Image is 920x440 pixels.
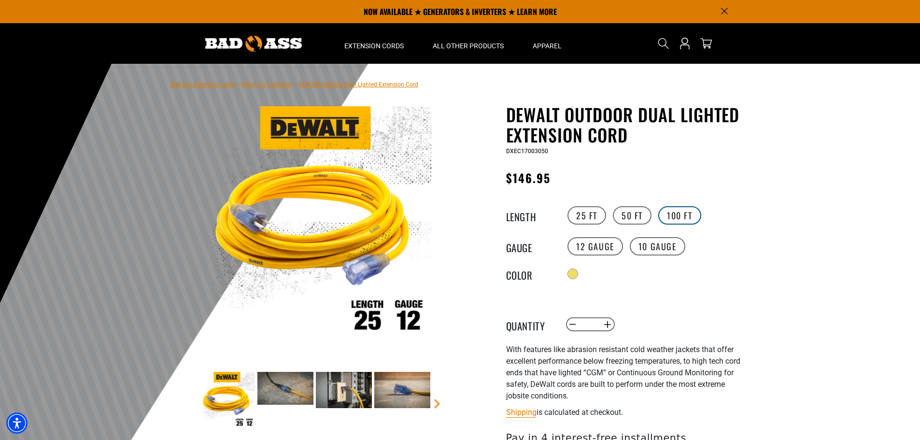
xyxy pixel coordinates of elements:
span: Apparel [533,42,562,50]
span: With features like abrasion resistant cold weather jackets that offer excellent performance below... [506,345,740,400]
label: 12 Gauge [567,237,623,255]
nav: breadcrumbs [170,78,418,90]
legend: Length [506,209,554,222]
label: 10 Gauge [630,237,685,255]
label: Quantity [506,318,554,331]
img: Bad Ass Extension Cords [205,36,302,52]
label: 25 FT [567,206,606,225]
span: $146.95 [506,169,551,186]
div: is calculated at checkout. [506,406,743,419]
legend: Gauge [506,240,554,253]
summary: Search [656,36,671,51]
summary: All Other Products [418,23,518,64]
a: Shipping [506,408,537,417]
span: DXEC17003050 [506,148,548,155]
a: Bad Ass Extension Cords [170,81,236,88]
span: All Other Products [433,42,504,50]
span: DEWALT Outdoor Dual Lighted Extension Cord [298,81,418,88]
label: 100 FT [658,206,701,225]
h1: DEWALT Outdoor Dual Lighted Extension Cord [506,104,743,145]
div: Accessibility Menu [6,412,28,434]
span: › [295,81,297,88]
span: Extension Cords [344,42,404,50]
a: Next [432,399,442,409]
span: › [238,81,240,88]
summary: Extension Cords [330,23,418,64]
a: Open this option [677,23,693,64]
a: Return to Collection [241,81,293,88]
summary: Apparel [518,23,576,64]
a: cart [698,38,714,49]
label: 50 FT [613,206,651,225]
legend: Color [506,268,554,280]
